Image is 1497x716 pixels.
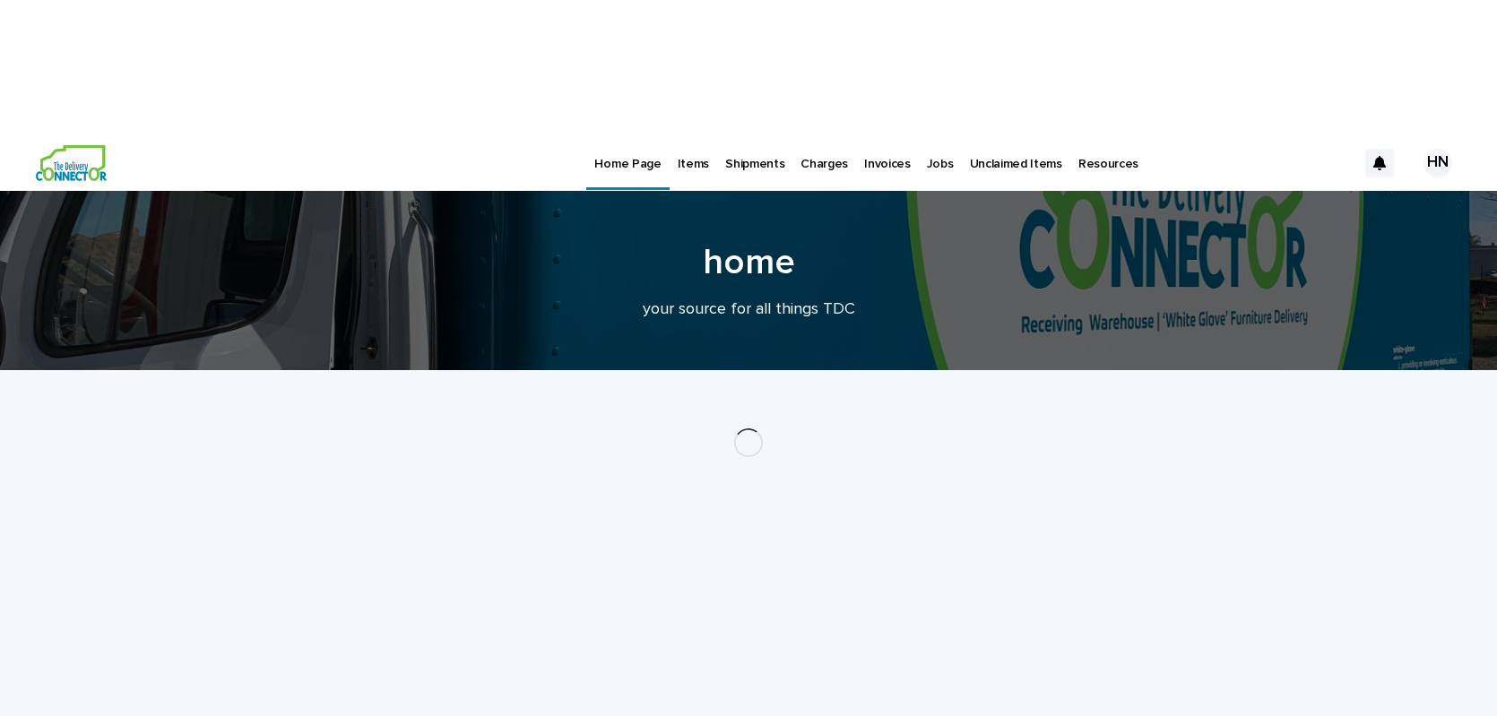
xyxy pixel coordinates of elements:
[962,134,1070,190] a: Unclaimed Items
[1078,134,1138,172] p: Resources
[725,134,784,172] p: Shipments
[678,134,709,172] p: Items
[1070,134,1147,190] a: Resources
[864,134,911,172] p: Invoices
[717,134,792,190] a: Shipments
[594,134,661,172] p: Home Page
[927,134,954,172] p: Jobs
[309,241,1188,284] h1: home
[919,134,962,190] a: Jobs
[800,134,848,172] p: Charges
[792,134,856,190] a: Charges
[390,300,1107,320] p: your source for all things TDC
[1423,149,1452,177] div: HN
[970,134,1062,172] p: Unclaimed Items
[36,145,107,181] img: aCWQmA6OSGG0Kwt8cj3c
[586,134,669,187] a: Home Page
[856,134,919,190] a: Invoices
[670,134,717,190] a: Items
